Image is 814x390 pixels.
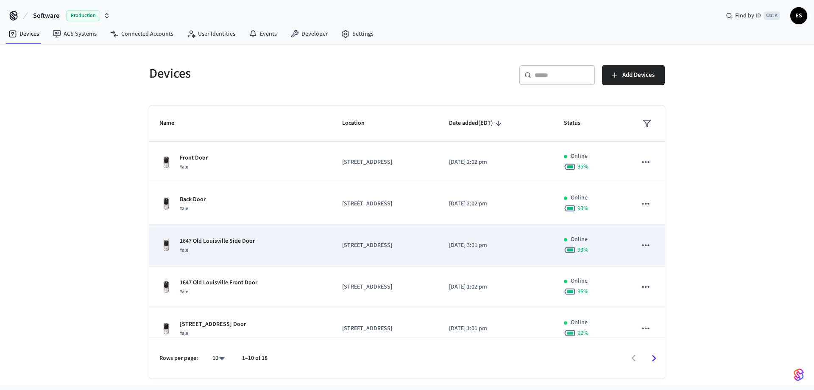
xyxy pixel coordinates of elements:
img: Yale Assure Touchscreen Wifi Smart Lock, Satin Nickel, Front [159,281,173,294]
p: [DATE] 2:02 pm [449,158,544,167]
p: 1647 Old Louisville Front Door [180,278,257,287]
div: 10 [208,352,229,365]
span: ES [791,8,806,23]
a: Devices [2,26,46,42]
p: 1647 Old Louisville Side Door [180,237,255,246]
a: Connected Accounts [103,26,180,42]
p: [DATE] 1:01 pm [449,324,544,333]
p: [STREET_ADDRESS] [342,158,429,167]
p: Back Door [180,195,206,204]
a: ACS Systems [46,26,103,42]
a: Developer [284,26,335,42]
p: Online [571,194,588,202]
p: [STREET_ADDRESS] [342,324,429,333]
span: Yale [180,288,188,295]
p: [STREET_ADDRESS] [342,199,429,208]
img: Yale Assure Touchscreen Wifi Smart Lock, Satin Nickel, Front [159,197,173,211]
span: Add Devices [622,70,655,81]
p: [DATE] 1:02 pm [449,283,544,292]
span: Software [33,11,59,21]
a: User Identities [180,26,242,42]
p: [DATE] 2:02 pm [449,199,544,208]
span: Yale [180,205,188,212]
p: [STREET_ADDRESS] [342,283,429,292]
img: Yale Assure Touchscreen Wifi Smart Lock, Satin Nickel, Front [159,156,173,169]
p: Online [571,318,588,327]
p: Front Door [180,154,208,163]
img: Yale Assure Touchscreen Wifi Smart Lock, Satin Nickel, Front [159,322,173,336]
img: SeamLogoGradient.69752ec5.svg [794,368,804,382]
img: Yale Assure Touchscreen Wifi Smart Lock, Satin Nickel, Front [159,239,173,253]
span: Production [66,10,100,21]
p: [STREET_ADDRESS] [342,241,429,250]
span: 93 % [577,204,588,213]
span: 93 % [577,246,588,254]
p: Online [571,277,588,286]
p: Rows per page: [159,354,198,363]
p: Online [571,235,588,244]
button: Go to next page [644,348,664,368]
span: Name [159,117,185,130]
span: Yale [180,163,188,171]
div: Find by IDCtrl K [719,8,787,23]
button: Add Devices [602,65,665,85]
span: 96 % [577,287,588,296]
span: 95 % [577,163,588,171]
a: Settings [335,26,380,42]
button: ES [790,7,807,24]
p: Online [571,152,588,161]
a: Events [242,26,284,42]
span: Location [342,117,376,130]
span: Yale [180,330,188,337]
span: Status [564,117,591,130]
span: Ctrl K [764,11,780,20]
span: Date added(EDT) [449,117,504,130]
p: 1–10 of 18 [242,354,268,363]
span: 92 % [577,329,588,337]
span: Find by ID [735,11,761,20]
p: [STREET_ADDRESS] Door [180,320,246,329]
h5: Devices [149,65,402,82]
p: [DATE] 3:01 pm [449,241,544,250]
span: Yale [180,247,188,254]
